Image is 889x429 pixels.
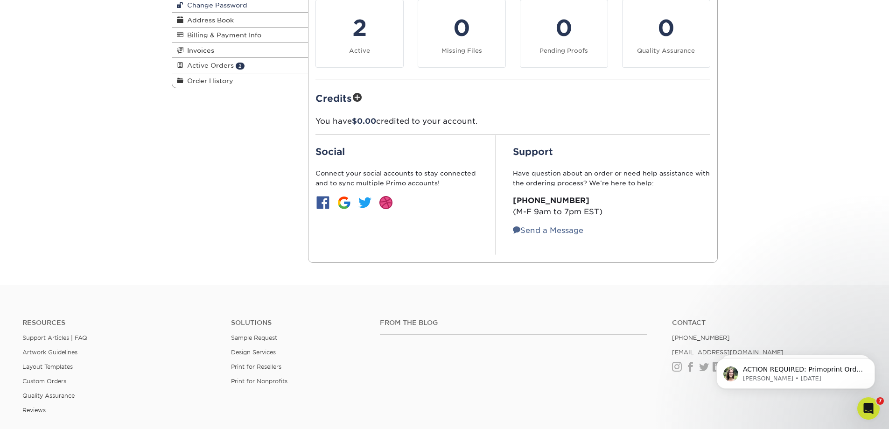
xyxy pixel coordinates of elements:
p: Active [DATE] [45,12,86,21]
h2: Support [513,146,710,157]
span: 2 [236,63,245,70]
a: [PHONE_NUMBER] [672,334,730,341]
a: Layout Templates [22,363,73,370]
div: 2 [322,11,398,45]
span: $0.00 [352,117,376,126]
span: Active Orders [183,62,234,69]
a: Design Services [231,349,276,356]
img: btn-dribbble.jpg [378,195,393,210]
strong: [PHONE_NUMBER] [513,196,589,205]
a: Print for Nonprofits [231,378,287,385]
span: Invoices [183,47,214,54]
small: Active [349,47,370,54]
img: Profile image for Avery [27,5,42,20]
span: Billing & Payment Info [183,31,261,39]
button: Home [146,4,164,21]
div: Please let us know if you have any questions or concerns about your order. Thank you, and enjoy y... [15,233,146,279]
span: Order History [183,77,233,84]
a: Billing & Payment Info [172,28,308,42]
img: btn-twitter.jpg [357,195,372,210]
a: Active Orders 2 [172,58,308,73]
h4: Resources [22,319,217,327]
small: Quality Assurance [637,47,695,54]
img: btn-google.jpg [336,195,351,210]
a: Order History [172,73,308,88]
a: Send a Message [513,226,583,235]
div: If you cannot make the necessary corrections to your files, we have a Design department that may ... [15,160,146,215]
small: Pending Proofs [539,47,588,54]
div: Close [164,4,181,21]
a: Contact [672,319,867,327]
h1: [PERSON_NAME] [45,5,106,12]
button: Gif picker [44,306,52,313]
a: Reviews [22,407,46,414]
button: Emoji picker [29,306,37,313]
span: Address Book [183,16,234,24]
div: 0 [628,11,704,45]
textarea: Message… [8,286,179,302]
iframe: Intercom live chat [857,397,880,420]
a: [EMAIL_ADDRESS][DOMAIN_NAME] [672,349,784,356]
a: Invoices [172,43,308,58]
span: ACTION REQUIRED: Primoprint Order 25924-105195-36452 Thank you for placing your order with Primop... [41,27,161,248]
h2: Credits [315,91,710,105]
span: Change Password [183,1,247,9]
small: Missing Files [441,47,482,54]
p: Message from Julie, sent 4d ago [41,36,161,44]
p: You have credited to your account. [315,116,710,127]
a: Address Book [172,13,308,28]
p: Connect your social accounts to stay connected and to sync multiple Primo accounts! [315,169,479,188]
p: Have question about an order or need help assistance with the ordering process? We’re here to help: [513,169,710,188]
a: Sample Request [231,334,277,341]
h4: Solutions [231,319,366,327]
a: Custom Orders [22,378,66,385]
img: btn-facebook.jpg [315,195,330,210]
a: Quality Assurance [22,392,75,399]
div: 0 [424,11,500,45]
a: Support Articles | FAQ [22,334,87,341]
div: Thank you for placing your print order with Primoprint. This is a friendly reminder that we have ... [15,32,146,141]
p: (M-F 9am to 7pm EST) [513,195,710,218]
button: Send a message… [159,302,175,317]
button: go back [6,4,24,21]
a: Print for Resellers [231,363,281,370]
i: You will receive a copy of this message by email [15,261,143,278]
h4: From the Blog [380,319,647,327]
a: Artwork Guidelines [22,349,77,356]
span: 7 [876,397,884,405]
button: Start recording [59,306,67,313]
button: Upload attachment [14,306,22,313]
iframe: Intercom notifications message [702,338,889,404]
div: 0 [526,11,602,45]
h2: Social [315,146,479,157]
